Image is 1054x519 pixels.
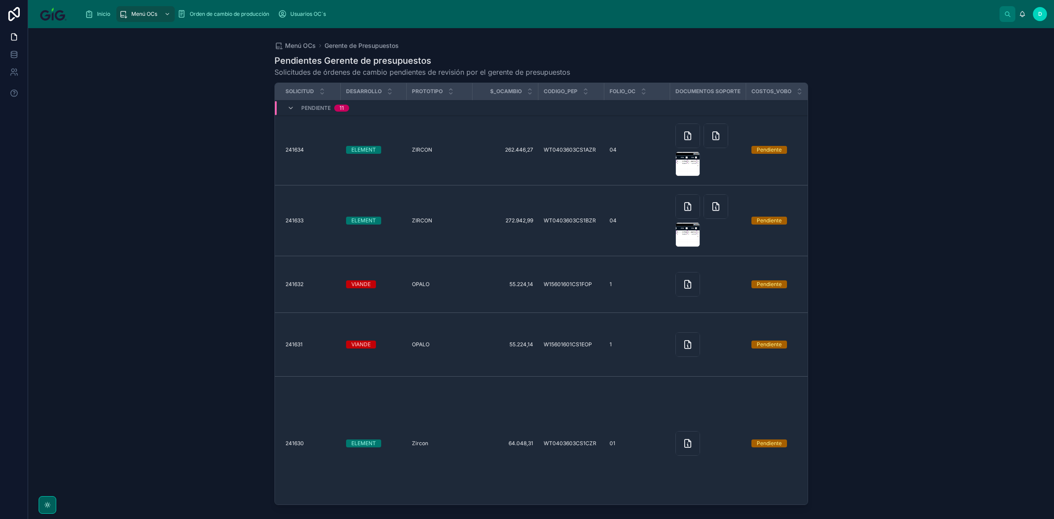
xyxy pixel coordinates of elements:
[610,281,612,288] span: 1
[544,440,596,447] span: WT0403603CS1CZR
[544,146,596,153] span: WT0403603CS1AZR
[190,11,269,18] span: Orden de cambio de producción
[275,6,332,22] a: Usuarios OC´s
[544,88,578,95] span: Codigo_PEP
[757,341,782,348] div: Pendiente
[290,11,326,18] span: Usuarios OC´s
[412,341,467,348] a: OPALO
[757,280,782,288] div: Pendiente
[301,105,331,112] span: Pendiente
[610,217,617,224] span: 04
[610,281,665,288] a: 1
[610,217,665,224] a: 04
[544,217,596,224] span: WT0403603CS1BZR
[544,281,599,288] a: W15601601CS1FOP
[675,88,740,95] span: Documentos soporte
[274,41,316,50] a: Menú OCs
[478,281,533,288] a: 55.224,14
[412,440,428,447] span: Zircon
[97,11,110,18] span: Inicio
[346,341,401,348] a: VIANDE
[544,217,599,224] a: WT0403603CS1BZR
[544,341,592,348] span: W15601601CS1EOP
[412,281,430,288] span: OPALO
[1038,11,1042,18] span: D
[751,439,807,447] a: Pendiente
[346,439,401,447] a: ELEMENT
[351,146,376,154] div: ELEMENT
[285,217,336,224] a: 241633
[351,217,376,225] div: ELEMENT
[79,4,1000,24] div: scrollable content
[412,440,467,447] a: Zircon
[285,217,303,224] span: 241633
[285,440,336,447] a: 241630
[412,146,467,153] a: ZIRCON
[751,280,807,288] a: Pendiente
[610,440,615,447] span: 01
[412,217,467,224] a: ZIRCON
[610,341,612,348] span: 1
[325,41,399,50] a: Gerente de Presupuestos
[285,88,314,95] span: Solicitud
[412,217,432,224] span: ZIRCON
[751,217,807,225] a: Pendiente
[610,341,665,348] a: 1
[285,41,316,50] span: Menú OCs
[751,146,807,154] a: Pendiente
[412,281,467,288] a: OPALO
[346,280,401,288] a: VIANDE
[610,146,617,153] span: 04
[412,341,430,348] span: OPALO
[285,146,336,153] a: 241634
[131,11,157,18] span: Menú OCs
[478,341,533,348] a: 55.224,14
[757,146,782,154] div: Pendiente
[757,217,782,225] div: Pendiente
[544,281,592,288] span: W15601601CS1FOP
[544,146,599,153] a: WT0403603CS1AZR
[412,88,443,95] span: Prototipo
[544,440,599,447] a: WT0403603CS1CZR
[285,341,336,348] a: 241631
[478,146,533,153] a: 262.446,27
[285,281,303,288] span: 241632
[351,280,371,288] div: VIANDE
[610,88,635,95] span: Folio_OC
[490,88,522,95] span: $_OCambio
[274,54,570,67] h1: Pendientes Gerente de presupuestos
[351,341,371,348] div: VIANDE
[346,217,401,225] a: ELEMENT
[285,281,336,288] a: 241632
[751,341,807,348] a: Pendiente
[610,440,665,447] a: 01
[82,6,116,22] a: Inicio
[412,146,432,153] span: ZIRCON
[351,439,376,447] div: ELEMENT
[757,439,782,447] div: Pendiente
[285,341,303,348] span: 241631
[478,217,533,224] a: 272.942,99
[274,67,570,77] span: Solicitudes de órdenes de cambio pendientes de revisión por el gerente de presupuestos
[285,440,304,447] span: 241630
[175,6,275,22] a: Orden de cambio de producción
[285,146,304,153] span: 241634
[544,341,599,348] a: W15601601CS1EOP
[346,146,401,154] a: ELEMENT
[116,6,175,22] a: Menú OCs
[610,146,665,153] a: 04
[35,7,72,21] img: App logo
[478,440,533,447] a: 64.048,31
[751,88,791,95] span: Costos_VoBo
[346,88,382,95] span: Desarrollo
[339,105,344,112] div: 11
